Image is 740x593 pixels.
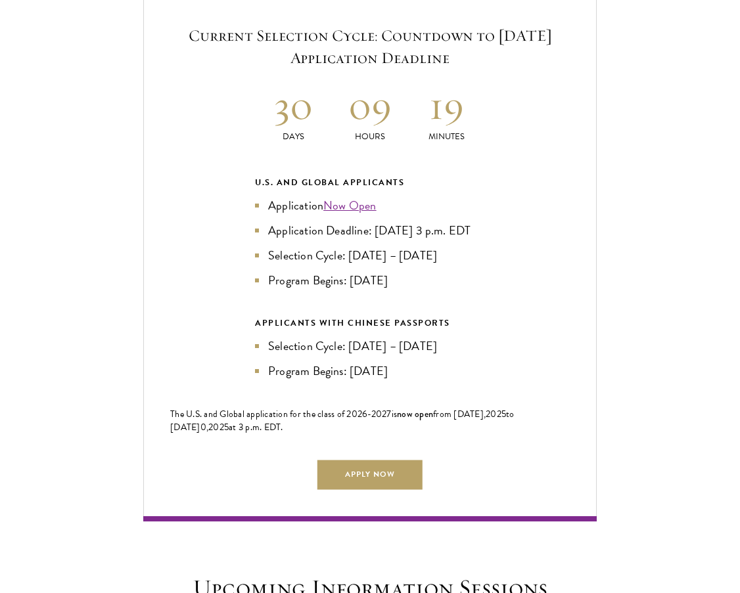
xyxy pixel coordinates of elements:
span: 7 [386,407,391,421]
span: to [DATE] [170,407,515,434]
span: 5 [224,420,229,434]
li: Program Begins: [DATE] [255,362,485,380]
a: Apply Now [317,460,423,490]
span: is [392,407,398,421]
span: The U.S. and Global application for the class of 202 [170,407,362,421]
span: 6 [362,407,367,421]
p: Days [255,130,332,144]
h2: 19 [408,81,485,130]
span: 0 [200,420,206,434]
li: Application Deadline: [DATE] 3 p.m. EDT [255,221,485,240]
span: from [DATE], [433,407,486,421]
h2: 30 [255,81,332,130]
h5: Current Selection Cycle: Countdown to [DATE] Application Deadline [170,24,570,69]
div: U.S. and Global Applicants [255,175,485,190]
a: Now Open [323,196,377,214]
span: , [206,420,208,434]
span: at 3 p.m. EDT. [229,420,283,434]
span: now open [397,407,433,420]
li: Program Begins: [DATE] [255,271,485,290]
span: -202 [367,407,386,421]
span: 202 [208,420,224,434]
li: Selection Cycle: [DATE] – [DATE] [255,337,485,355]
p: Minutes [408,130,485,144]
li: Selection Cycle: [DATE] – [DATE] [255,246,485,265]
li: Application [255,196,485,215]
h2: 09 [332,81,409,130]
span: 5 [501,407,506,421]
p: Hours [332,130,409,144]
span: 202 [486,407,501,421]
div: APPLICANTS WITH CHINESE PASSPORTS [255,316,485,330]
